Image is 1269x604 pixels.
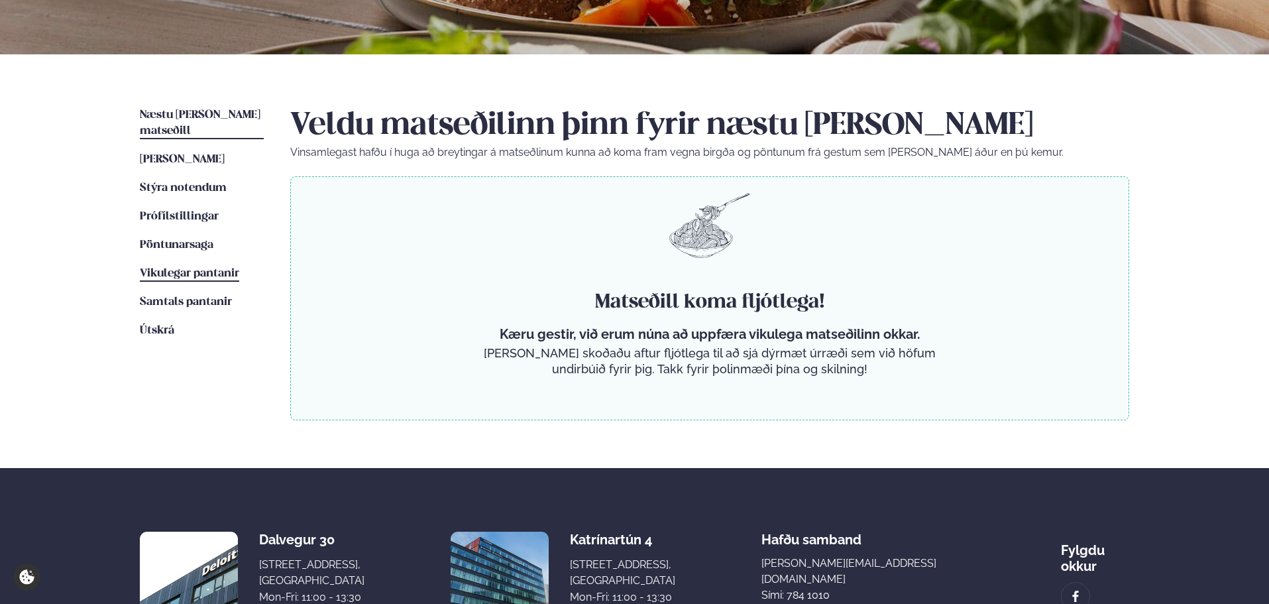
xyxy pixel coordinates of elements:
a: [PERSON_NAME][EMAIL_ADDRESS][DOMAIN_NAME] [761,556,975,587]
div: Katrínartún 4 [570,532,675,548]
p: Kæru gestir, við erum núna að uppfæra vikulega matseðilinn okkar. [478,326,941,342]
span: [PERSON_NAME] [140,154,225,165]
a: Prófílstillingar [140,209,219,225]
a: Pöntunarsaga [140,237,213,253]
span: Samtals pantanir [140,296,232,308]
p: [PERSON_NAME] skoðaðu aftur fljótlega til að sjá dýrmæt úrræði sem við höfum undirbúið fyrir þig.... [478,345,941,377]
h4: Matseðill koma fljótlega! [478,289,941,316]
div: Fylgdu okkur [1061,532,1129,574]
div: [STREET_ADDRESS], [GEOGRAPHIC_DATA] [259,557,364,589]
p: Sími: 784 1010 [761,587,975,603]
span: Hafðu samband [761,521,861,548]
a: Samtals pantanir [140,294,232,310]
img: pasta [669,193,750,258]
h2: Veldu matseðilinn þinn fyrir næstu [PERSON_NAME] [290,107,1129,145]
span: Pöntunarsaga [140,239,213,251]
span: Vikulegar pantanir [140,268,239,279]
a: Cookie settings [13,564,40,591]
div: Dalvegur 30 [259,532,364,548]
a: [PERSON_NAME] [140,152,225,168]
div: [STREET_ADDRESS], [GEOGRAPHIC_DATA] [570,557,675,589]
span: Stýra notendum [140,182,227,194]
a: Næstu [PERSON_NAME] matseðill [140,107,264,139]
a: Vikulegar pantanir [140,266,239,282]
a: Stýra notendum [140,180,227,196]
a: Útskrá [140,323,174,339]
p: Vinsamlegast hafðu í huga að breytingar á matseðlinum kunna að koma fram vegna birgða og pöntunum... [290,145,1129,160]
span: Útskrá [140,325,174,336]
span: Prófílstillingar [140,211,219,222]
span: Næstu [PERSON_NAME] matseðill [140,109,260,137]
